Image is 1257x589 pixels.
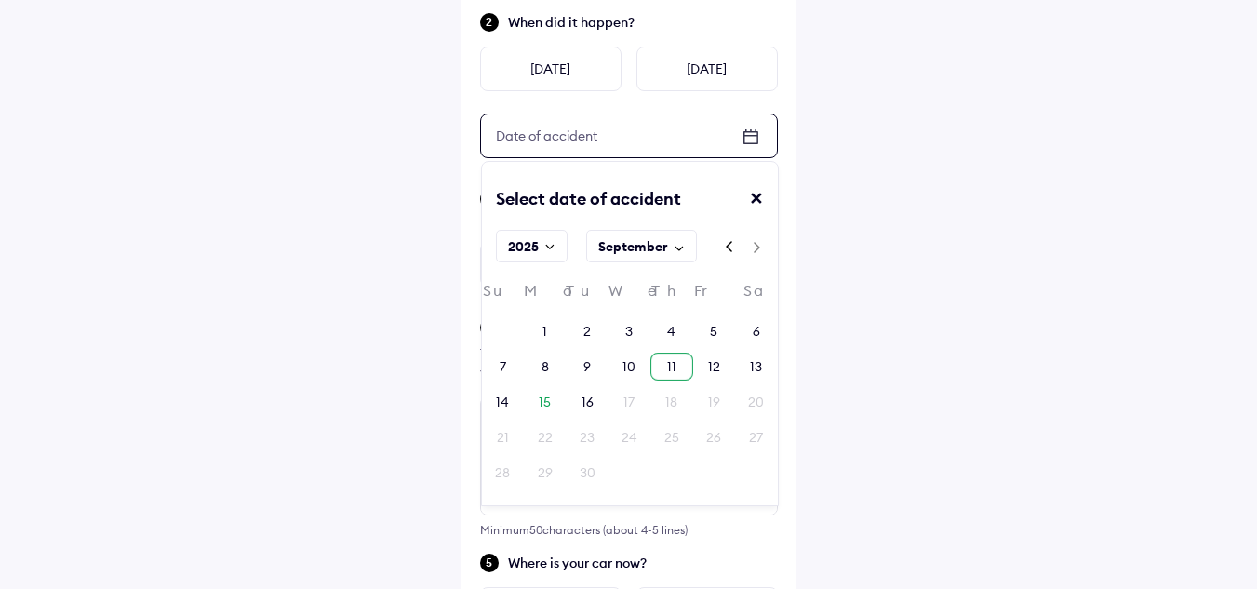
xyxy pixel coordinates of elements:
div: 18 [665,393,677,411]
div: Tell us how the accident happened and which parts of your car were damaged to help us speed up yo... [480,344,778,382]
div: Minimum 50 characters (about 4-5 lines) [480,523,778,537]
div: [DATE] [480,47,622,91]
div: 15 [539,393,551,411]
div: 27 [749,428,763,447]
div: Yes [480,242,622,287]
div: 2025 [508,237,539,256]
div: Fr [693,283,735,308]
div: Th [650,283,692,308]
div: 23 [580,428,595,447]
div: 5 [710,322,717,341]
div: Tu [566,283,608,308]
div: September [598,237,668,256]
div: Sa [735,283,777,308]
div: Mo [524,283,566,308]
div: Su [482,283,524,308]
div: 11 [667,357,676,376]
span: When did it happen? [508,13,778,32]
span: Where is your car now? [508,554,778,572]
div: 4 [667,322,675,341]
div: 22 [538,428,553,447]
div: 16 [582,393,594,411]
div: 3 [625,322,633,341]
div: 2 [583,322,591,341]
div: 8 [542,357,549,376]
div: 26 [706,428,721,447]
div: 9 [583,357,591,376]
div: 6 [753,322,760,341]
div: 20 [748,393,764,411]
div: 12 [708,357,720,376]
div: 28 [495,463,510,482]
div: 19 [708,393,720,411]
div: ✕ [749,188,778,225]
div: Select date of accident [482,188,682,225]
div: 29 [538,463,553,482]
div: 30 [580,463,595,482]
div: 7 [500,357,506,376]
div: 24 [622,428,637,447]
div: We [608,283,650,308]
div: 25 [664,428,679,447]
div: 13 [750,357,762,376]
div: 21 [497,428,509,447]
div: 10 [622,357,635,376]
div: 17 [623,393,635,411]
div: [DATE] [636,47,778,91]
div: 14 [496,393,509,411]
div: Date of accident [481,119,612,153]
div: 1 [542,322,547,341]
